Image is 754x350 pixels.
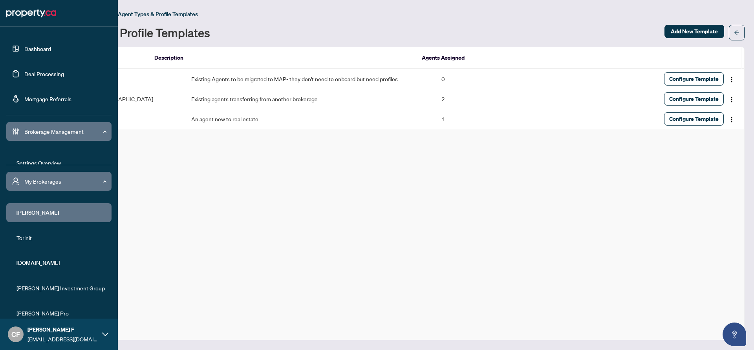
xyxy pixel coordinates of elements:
span: Configure Template [669,73,719,85]
a: Mortgage Referrals [24,95,71,102]
button: Configure Template [664,92,724,106]
a: Settings Overview [16,159,61,166]
span: [PERSON_NAME] F [27,325,98,334]
span: Torinit [16,233,106,242]
td: Existing agents transferring from another brokerage [185,89,436,109]
span: My Brokerages [24,177,106,186]
span: [EMAIL_ADDRESS][DOMAIN_NAME] [27,335,98,343]
button: Add New Template [664,25,724,38]
span: Configure Template [669,113,719,125]
td: 1 [435,109,560,129]
td: Existing Agents to be migrated to MAP- they don't need to onboard but need profiles [185,69,436,89]
td: An agent new to real estate [185,109,436,129]
img: Logo [728,117,735,123]
span: Brokerage Management [24,127,106,136]
span: [PERSON_NAME] Pro [16,309,106,317]
span: [PERSON_NAME] [16,208,106,217]
td: 0 [435,69,560,89]
button: Open asap [723,323,746,346]
h1: Agent Types & Profile Templates [41,26,210,39]
span: Agent Types & Profile Templates [118,11,198,18]
span: Add New Template [671,25,718,38]
img: Logo [728,77,735,83]
span: arrow-left [734,30,739,35]
a: Dashboard [24,45,51,52]
a: Deal Processing [24,70,64,77]
img: logo [6,7,56,20]
button: Logo [725,113,738,125]
button: Configure Template [664,72,724,86]
button: Logo [725,93,738,105]
span: user-switch [12,177,20,185]
th: Description [148,47,415,69]
img: Logo [728,97,735,103]
span: [DOMAIN_NAME] [16,259,106,267]
span: CF [11,329,20,340]
td: 2 [435,89,560,109]
span: Configure Template [669,93,719,105]
button: Logo [725,73,738,85]
th: Agents Assigned [415,47,549,69]
span: [PERSON_NAME] Investment Group [16,284,106,292]
button: Configure Template [664,112,724,126]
